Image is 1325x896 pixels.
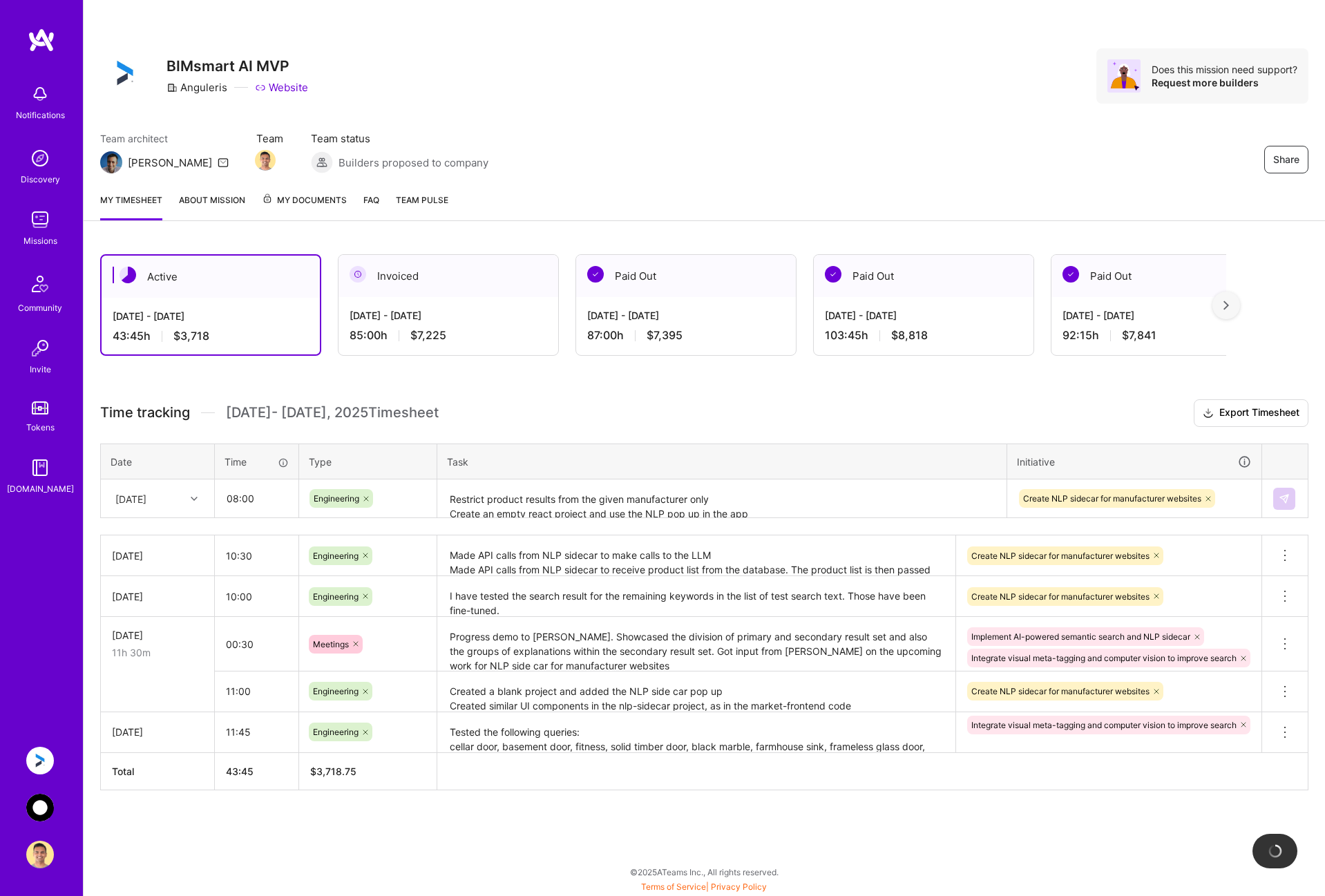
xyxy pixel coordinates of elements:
[587,266,604,283] img: Paid Out
[18,301,62,315] div: Community
[1062,266,1079,283] img: Paid Out
[313,591,359,602] span: Engineering
[100,193,162,220] a: My timesheet
[215,626,298,663] input: HH:MM
[339,155,488,170] span: Builders proposed to company
[396,195,448,205] span: Team Pulse
[120,267,136,283] img: Active
[971,653,1237,663] span: Integrate visual meta-tagging and computer vision to improve search
[439,618,954,670] textarea: Progress demo to [PERSON_NAME]. Showcased the division of primary and secondary result set and al...
[128,155,212,170] div: [PERSON_NAME]
[179,193,245,220] a: About Mission
[396,193,448,220] a: Team Pulse
[215,752,299,790] th: 43:45
[350,266,366,283] img: Invoiced
[215,673,298,709] input: HH:MM
[262,193,347,208] span: My Documents
[1062,308,1260,323] div: [DATE] - [DATE]
[7,482,74,496] div: [DOMAIN_NAME]
[255,150,276,171] img: Team Member Avatar
[641,881,706,892] a: Terms of Service
[1268,844,1282,858] img: loading
[971,720,1237,730] span: Integrate visual meta-tagging and computer vision to improve search
[339,255,558,297] div: Invoiced
[32,401,48,414] img: tokens
[825,308,1022,323] div: [DATE] - [DATE]
[26,747,54,774] img: Anguleris: BIMsmart AI MVP
[410,328,446,343] span: $7,225
[23,841,57,868] a: User Avatar
[314,493,359,504] span: Engineering
[23,267,57,301] img: Community
[1062,328,1260,343] div: 92:15 h
[310,765,356,777] span: $ 3,718.75
[587,308,785,323] div: [DATE] - [DATE]
[350,308,547,323] div: [DATE] - [DATE]
[225,455,289,469] div: Time
[226,404,439,421] span: [DATE] - [DATE] , 2025 Timesheet
[26,334,54,362] img: Invite
[311,131,488,146] span: Team status
[971,686,1150,696] span: Create NLP sidecar for manufacturer websites
[313,639,349,649] span: Meetings
[166,82,178,93] i: icon CompanyGray
[215,537,298,574] input: HH:MM
[1264,146,1308,173] button: Share
[166,57,308,75] h3: BIMsmart AI MVP
[26,794,54,821] img: AnyTeam: Team for AI-Powered Sales Platform
[311,151,333,173] img: Builders proposed to company
[30,362,51,376] div: Invite
[313,686,359,696] span: Engineering
[100,151,122,173] img: Team Architect
[100,48,150,98] img: Company Logo
[173,329,209,343] span: $3,718
[363,193,379,220] a: FAQ
[1194,399,1308,427] button: Export Timesheet
[256,149,274,172] a: Team Member Avatar
[711,881,767,892] a: Privacy Policy
[439,481,1005,517] textarea: Restrict product results from the given manufacturer only Create an empty react project and use t...
[218,157,229,168] i: icon Mail
[262,193,347,220] a: My Documents
[641,881,767,892] span: |
[112,589,203,604] div: [DATE]
[216,480,298,517] input: HH:MM
[102,256,320,298] div: Active
[1273,488,1297,510] div: null
[21,172,60,187] div: Discovery
[437,444,1007,479] th: Task
[1273,153,1299,166] span: Share
[971,631,1190,642] span: Implement AI-powered semantic search and NLP sidecar
[83,855,1325,889] div: © 2025 ATeams Inc., All rights reserved.
[1023,493,1201,504] span: Create NLP sidecar for manufacturer websites
[1203,406,1214,421] i: icon Download
[101,752,215,790] th: Total
[101,444,215,479] th: Date
[971,551,1150,561] span: Create NLP sidecar for manufacturer websites
[439,673,954,711] textarea: Created a blank project and added the NLP side car pop up Created similar UI components in the nl...
[100,404,190,421] span: Time tracking
[891,328,928,343] span: $8,818
[23,794,57,821] a: AnyTeam: Team for AI-Powered Sales Platform
[825,266,841,283] img: Paid Out
[26,454,54,482] img: guide book
[1223,301,1229,310] img: right
[439,714,954,752] textarea: Tested the following queries: cellar door, basement door, fitness, solid timber door, black marbl...
[1017,454,1252,470] div: Initiative
[113,329,309,343] div: 43:45 h
[26,206,54,233] img: teamwork
[576,255,796,297] div: Paid Out
[115,491,146,506] div: [DATE]
[1152,63,1297,76] div: Does this mission need support?
[26,841,54,868] img: User Avatar
[215,578,298,615] input: HH:MM
[191,495,198,502] i: icon Chevron
[112,628,203,642] div: [DATE]
[825,328,1022,343] div: 103:45 h
[166,80,227,95] div: Anguleris
[26,144,54,172] img: discovery
[16,108,65,122] div: Notifications
[112,549,203,563] div: [DATE]
[26,420,55,435] div: Tokens
[113,309,309,323] div: [DATE] - [DATE]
